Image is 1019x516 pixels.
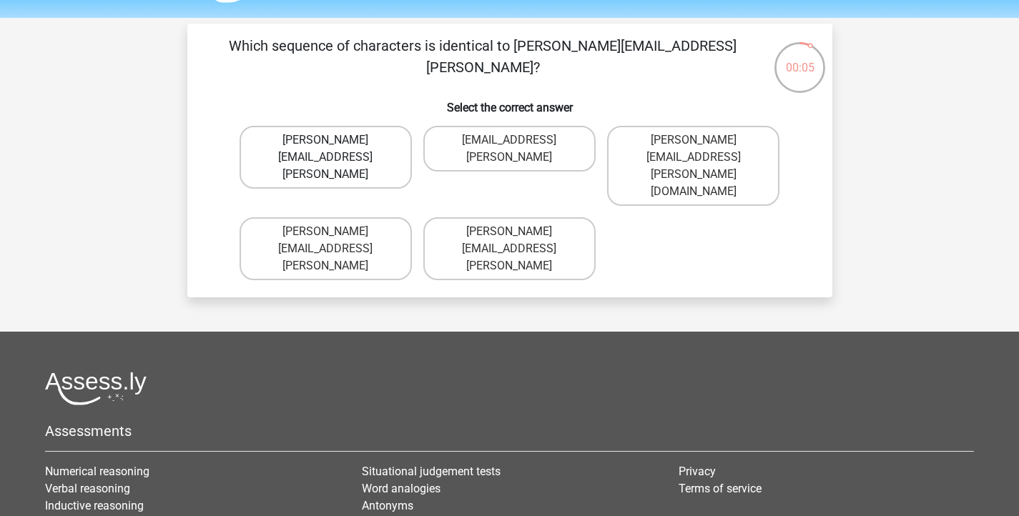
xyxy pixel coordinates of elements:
[607,126,779,206] label: [PERSON_NAME][EMAIL_ADDRESS][PERSON_NAME][DOMAIN_NAME]
[362,465,501,478] a: Situational judgement tests
[45,499,144,512] a: Inductive reasoning
[362,499,413,512] a: Antonyms
[45,465,149,478] a: Numerical reasoning
[773,41,827,76] div: 00:05
[240,126,412,189] label: [PERSON_NAME][EMAIL_ADDRESS][PERSON_NAME]
[45,482,130,495] a: Verbal reasoning
[210,35,756,78] p: Which sequence of characters is identical to [PERSON_NAME][EMAIL_ADDRESS][PERSON_NAME]?
[423,126,596,172] label: [EMAIL_ADDRESS][PERSON_NAME]
[210,89,809,114] h6: Select the correct answer
[45,372,147,405] img: Assessly logo
[679,482,762,495] a: Terms of service
[679,465,716,478] a: Privacy
[240,217,412,280] label: [PERSON_NAME][EMAIL_ADDRESS][PERSON_NAME]
[362,482,440,495] a: Word analogies
[423,217,596,280] label: [PERSON_NAME][EMAIL_ADDRESS][PERSON_NAME]
[45,422,974,440] h5: Assessments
